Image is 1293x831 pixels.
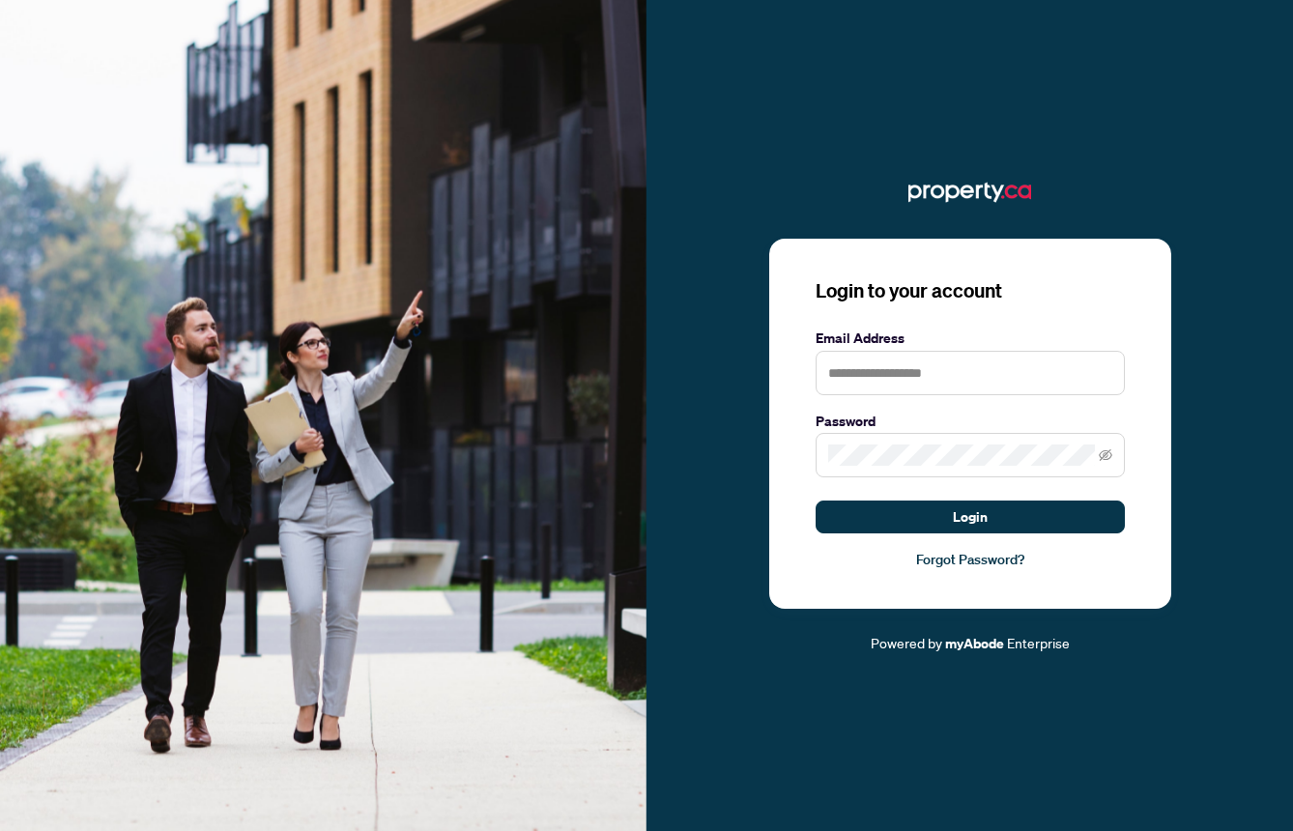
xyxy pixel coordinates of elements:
[816,328,1125,349] label: Email Address
[1099,448,1112,462] span: eye-invisible
[953,501,988,532] span: Login
[816,411,1125,432] label: Password
[908,177,1031,208] img: ma-logo
[871,634,942,651] span: Powered by
[816,277,1125,304] h3: Login to your account
[816,501,1125,533] button: Login
[1007,634,1070,651] span: Enterprise
[816,549,1125,570] a: Forgot Password?
[945,633,1004,654] a: myAbode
